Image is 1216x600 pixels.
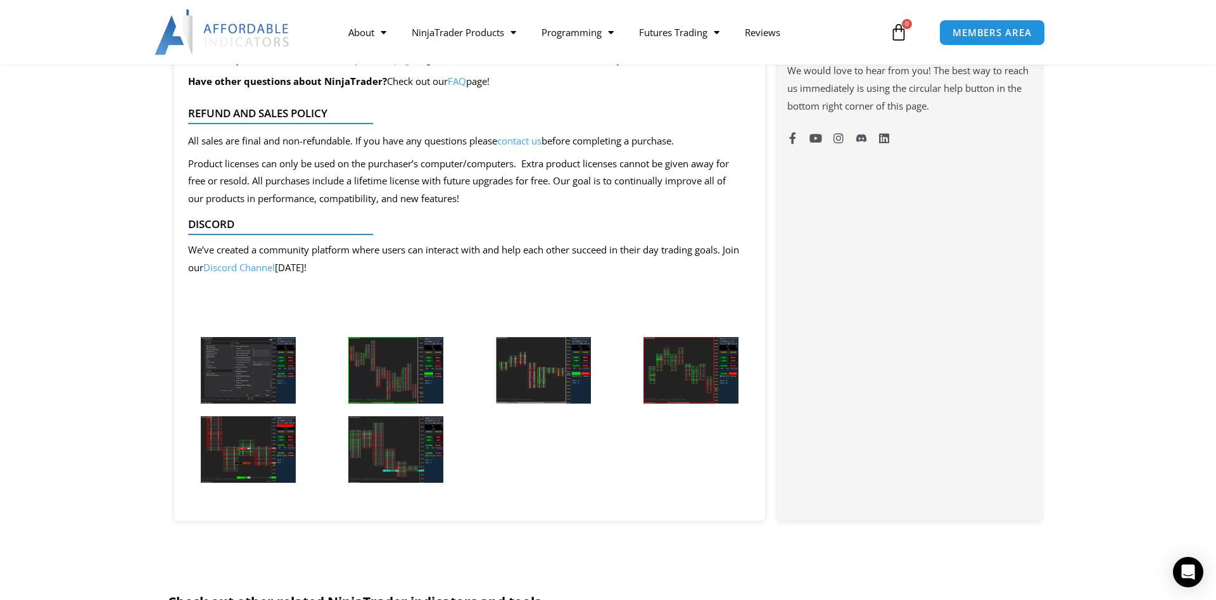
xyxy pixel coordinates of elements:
[188,75,387,87] b: Have other questions about NinjaTrader?
[871,14,927,51] a: 0
[188,157,729,205] span: Product licenses can only be used on the purchaser’s computer/computers. Extra product licenses c...
[188,243,739,274] span: We’ve created a community platform where users can interact with and help each other succeed in t...
[201,337,296,404] img: Order Flow Entry Orders NQ 1 MinuteOrder Flow Entry Orders - NQ 1 Minute Volumetric | Affordable ...
[399,18,529,47] a: NinjaTrader Products
[203,261,275,274] a: Discord Channel
[732,18,793,47] a: Reviews
[496,337,591,404] img: Order Flow Entry Orders - ES 5 Minute Volumetric | Affordable Indicators – NinjaTrader
[155,10,291,55] img: LogoAI | Affordable Indicators – NinjaTrader
[336,18,399,47] a: About
[626,18,732,47] a: Futures Trading
[953,28,1032,37] span: MEMBERS AREA
[1173,557,1203,587] div: Open Intercom Messenger
[188,134,497,147] span: All sales are final and non-refundable. If you have any questions please
[188,107,741,120] h4: Refund and Sales Policy
[448,75,466,87] a: FAQ
[336,18,887,47] nav: Menu
[939,20,1045,46] a: MEMBERS AREA
[541,134,674,147] span: before completing a purchase.
[188,73,624,91] p: Check out our page!
[497,134,541,147] a: contact us
[787,62,1032,115] p: We would love to hear from you! The best way to reach us immediately is using the circular help b...
[348,416,443,483] img: Order Flow Entry Orders - CL 5000 Volume Volumetric | Affordable Indicators – NinjaTrader
[348,337,443,404] img: Order Flow Entry Orders - NQ 1 Minute Volumetric (2) | Affordable Indicators – NinjaTrader
[188,218,741,231] h4: Discord
[643,337,738,404] img: Order Flow Entry Orders - ES 10 Range Volumetric | Affordable Indicators – NinjaTrader
[529,18,626,47] a: Programming
[201,416,296,483] img: Order Flow Entry Orders - CL 2 Minute Volumetric | Affordable Indicators – NinjaTrader
[902,19,912,29] span: 0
